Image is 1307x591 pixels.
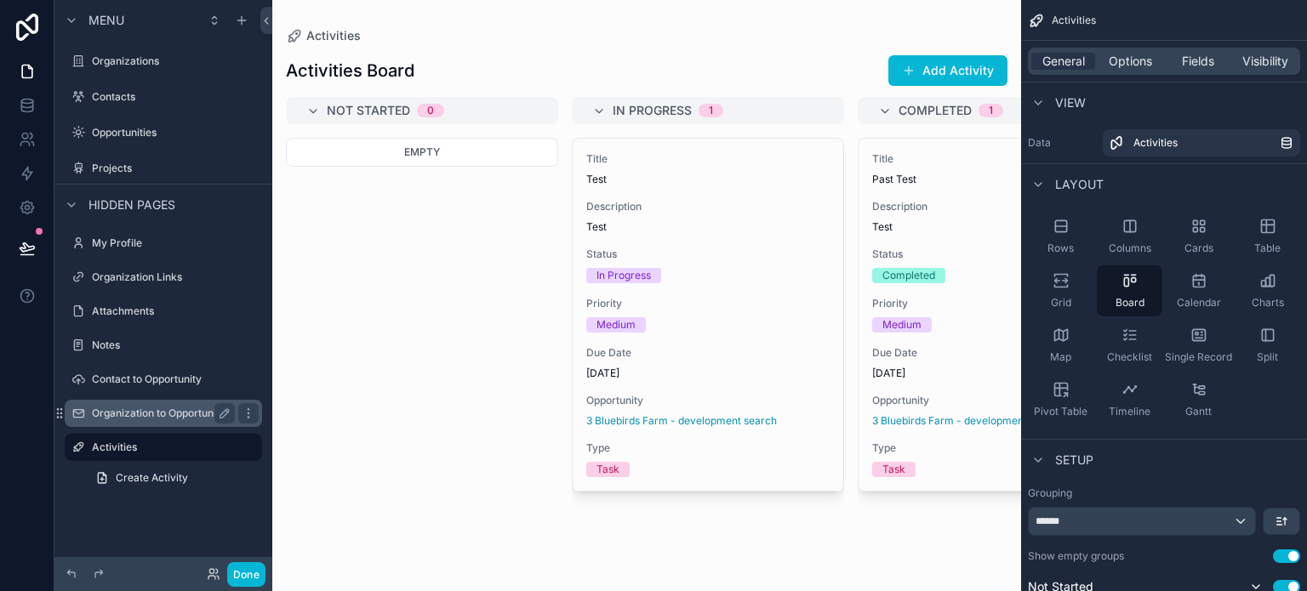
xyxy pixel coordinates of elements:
[1242,53,1288,70] span: Visibility
[65,298,262,325] a: Attachments
[1182,53,1214,70] span: Fields
[1055,452,1093,469] span: Setup
[1028,486,1072,500] label: Grouping
[1235,211,1300,262] button: Table
[1050,350,1071,364] span: Map
[1235,320,1300,371] button: Split
[227,562,265,587] button: Done
[1254,242,1281,255] span: Table
[1165,350,1232,364] span: Single Record
[92,90,259,104] label: Contacts
[1235,265,1300,316] button: Charts
[1097,320,1162,371] button: Checklist
[1028,211,1093,262] button: Rows
[65,264,262,291] a: Organization Links
[92,54,259,68] label: Organizations
[1097,211,1162,262] button: Columns
[1166,320,1231,371] button: Single Record
[65,366,262,393] a: Contact to Opportunity
[1028,549,1124,563] label: Show empty groups
[1028,374,1093,425] button: Pivot Table
[1055,176,1104,193] span: Layout
[1252,296,1284,310] span: Charts
[65,83,262,111] a: Contacts
[1166,265,1231,316] button: Calendar
[92,440,252,454] label: Activities
[92,270,259,284] label: Organization Links
[1184,242,1213,255] span: Cards
[92,304,259,318] label: Attachments
[1116,296,1144,310] span: Board
[1028,265,1093,316] button: Grid
[1047,242,1074,255] span: Rows
[1133,136,1178,150] span: Activities
[65,332,262,359] a: Notes
[1052,14,1096,27] span: Activities
[65,230,262,257] a: My Profile
[1097,265,1162,316] button: Board
[92,372,259,386] label: Contact to Opportunity
[1177,296,1221,310] span: Calendar
[65,119,262,146] a: Opportunities
[1028,320,1093,371] button: Map
[88,196,175,213] span: Hidden pages
[1028,136,1096,150] label: Data
[65,48,262,75] a: Organizations
[1166,374,1231,425] button: Gantt
[92,126,259,139] label: Opportunities
[1034,405,1087,418] span: Pivot Table
[1109,405,1150,418] span: Timeline
[92,406,228,420] label: Organization to Opportunity
[1042,53,1085,70] span: General
[65,400,262,427] a: Organization to Opportunity
[65,434,262,461] a: Activities
[65,155,262,182] a: Projects
[92,236,259,250] label: My Profile
[92,338,259,352] label: Notes
[1257,350,1278,364] span: Split
[1055,94,1086,111] span: View
[1109,53,1152,70] span: Options
[1166,211,1231,262] button: Cards
[92,162,259,175] label: Projects
[1097,374,1162,425] button: Timeline
[1107,350,1152,364] span: Checklist
[85,464,262,492] a: Create Activity
[1109,242,1151,255] span: Columns
[1103,129,1300,156] a: Activities
[1051,296,1071,310] span: Grid
[88,12,124,29] span: Menu
[116,471,188,485] span: Create Activity
[1185,405,1212,418] span: Gantt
